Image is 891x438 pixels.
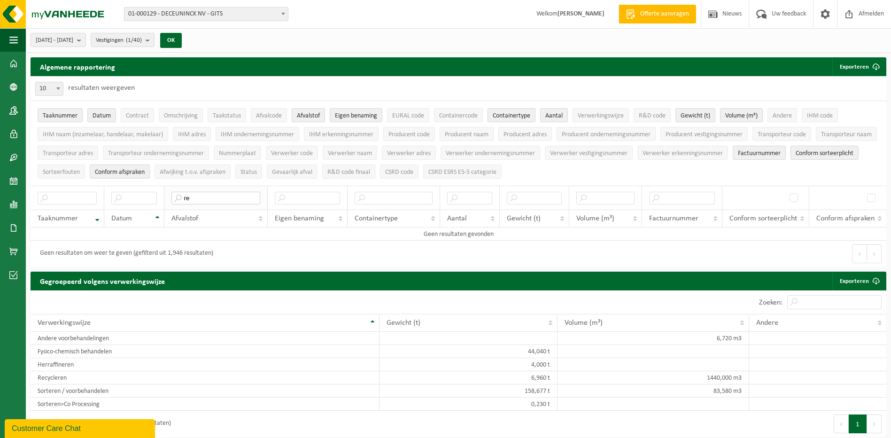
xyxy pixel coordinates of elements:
[434,108,483,122] button: ContainercodeContainercode: Activate to sort
[38,108,83,122] button: TaaknummerTaaknummer: Activate to remove sorting
[756,319,778,327] span: Andere
[802,108,838,122] button: IHM codeIHM code: Activate to sort
[832,57,885,76] button: Exporteren
[445,131,488,138] span: Producent naam
[91,33,155,47] button: Vestigingen(1/40)
[171,215,198,222] span: Afvalstof
[108,150,204,157] span: Transporteur ondernemingsnummer
[219,150,256,157] span: Nummerplaat
[90,164,150,179] button: Conform afspraken : Activate to sort
[504,131,547,138] span: Producent adres
[558,332,749,345] td: 6,720 m3
[634,108,671,122] button: R&D codeR&amp;D code: Activate to sort
[619,5,696,23] a: Offerte aanvragen
[807,112,833,119] span: IHM code
[251,108,287,122] button: AfvalcodeAfvalcode: Activate to sort
[126,37,142,43] count: (1/40)
[666,131,743,138] span: Producent vestigingsnummer
[565,319,603,327] span: Volume (m³)
[637,146,728,160] button: Verwerker erkenningsnummerVerwerker erkenningsnummer: Activate to sort
[498,127,552,141] button: Producent adresProducent adres: Activate to sort
[557,127,656,141] button: Producent ondernemingsnummerProducent ondernemingsnummer: Activate to sort
[675,108,715,122] button: Gewicht (t)Gewicht (t): Activate to sort
[428,169,496,176] span: CSRD ESRS E5-5 categorie
[558,384,749,398] td: 83,580 m3
[681,112,710,119] span: Gewicht (t)
[322,164,375,179] button: R&D code finaalR&amp;D code finaal: Activate to sort
[38,215,78,222] span: Taaknummer
[849,415,867,433] button: 1
[111,215,132,222] span: Datum
[31,384,380,398] td: Sorteren / voorbehandelen
[309,131,373,138] span: IHM erkenningsnummer
[35,415,171,432] div: 1 tot 6 van 6 resultaten (gefilterd uit 9 resultaten)
[738,150,781,157] span: Factuurnummer
[327,169,370,176] span: R&D code finaal
[388,131,430,138] span: Producent code
[493,112,530,119] span: Containertype
[821,131,872,138] span: Transporteur naam
[208,108,246,122] button: TaakstatusTaakstatus: Activate to sort
[725,112,758,119] span: Volume (m³)
[87,108,116,122] button: DatumDatum: Activate to sort
[380,164,418,179] button: CSRD codeCSRD code: Activate to sort
[380,384,557,398] td: 158,677 t
[124,8,288,21] span: 01-000129 - DECEUNINCK NV - GITS
[216,127,299,141] button: IHM ondernemingsnummerIHM ondernemingsnummer: Activate to sort
[355,215,398,222] span: Containertype
[103,146,209,160] button: Transporteur ondernemingsnummerTransporteur ondernemingsnummer : Activate to sort
[638,9,691,19] span: Offerte aanvragen
[380,358,557,371] td: 4,000 t
[160,169,225,176] span: Afwijking t.o.v. afspraken
[733,146,786,160] button: FactuurnummerFactuurnummer: Activate to sort
[446,150,535,157] span: Verwerker ondernemingsnummer
[159,108,203,122] button: OmschrijvingOmschrijving: Activate to sort
[562,131,651,138] span: Producent ondernemingsnummer
[447,215,467,222] span: Aantal
[160,33,182,48] button: OK
[545,146,633,160] button: Verwerker vestigingsnummerVerwerker vestigingsnummer: Activate to sort
[816,215,875,222] span: Conform afspraken
[38,146,98,160] button: Transporteur adresTransporteur adres: Activate to sort
[545,112,563,119] span: Aantal
[124,7,288,21] span: 01-000129 - DECEUNINCK NV - GITS
[31,33,86,47] button: [DATE] - [DATE]
[235,164,262,179] button: StatusStatus: Activate to sort
[773,112,792,119] span: Andere
[95,169,145,176] span: Conform afspraken
[649,215,698,222] span: Factuurnummer
[767,108,797,122] button: AndereAndere: Activate to sort
[816,127,877,141] button: Transporteur naamTransporteur naam: Activate to sort
[558,371,749,384] td: 1440,000 m3
[31,398,380,411] td: Sorteren>Co Processing
[578,112,624,119] span: Verwerkingswijze
[272,169,312,176] span: Gevaarlijk afval
[43,169,80,176] span: Sorteerfouten
[323,146,377,160] button: Verwerker naamVerwerker naam: Activate to sort
[121,108,154,122] button: ContractContract: Activate to sort
[35,245,213,262] div: Geen resultaten om weer te geven (gefilterd uit 1,946 resultaten)
[31,332,380,345] td: Andere voorbehandelingen
[38,164,85,179] button: SorteerfoutenSorteerfouten: Activate to sort
[423,164,502,179] button: CSRD ESRS E5-5 categorieCSRD ESRS E5-5 categorie: Activate to sort
[5,417,157,438] iframe: chat widget
[383,127,435,141] button: Producent codeProducent code: Activate to sort
[31,227,886,241] td: Geen resultaten gevonden
[440,127,494,141] button: Producent naamProducent naam: Activate to sort
[31,345,380,358] td: Fysico-chemisch behandelen
[752,127,811,141] button: Transporteur codeTransporteur code: Activate to sort
[164,112,198,119] span: Omschrijving
[292,108,325,122] button: AfvalstofAfvalstof: Activate to sort
[240,169,257,176] span: Status
[330,108,382,122] button: Eigen benamingEigen benaming: Activate to sort
[441,146,540,160] button: Verwerker ondernemingsnummerVerwerker ondernemingsnummer: Activate to sort
[439,112,478,119] span: Containercode
[380,398,557,411] td: 0,230 t
[31,272,174,290] h2: Gegroepeerd volgens verwerkingswijze
[573,108,629,122] button: VerwerkingswijzeVerwerkingswijze: Activate to sort
[328,150,372,157] span: Verwerker naam
[729,215,797,222] span: Conform sorteerplicht
[43,112,77,119] span: Taaknummer
[126,112,149,119] span: Contract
